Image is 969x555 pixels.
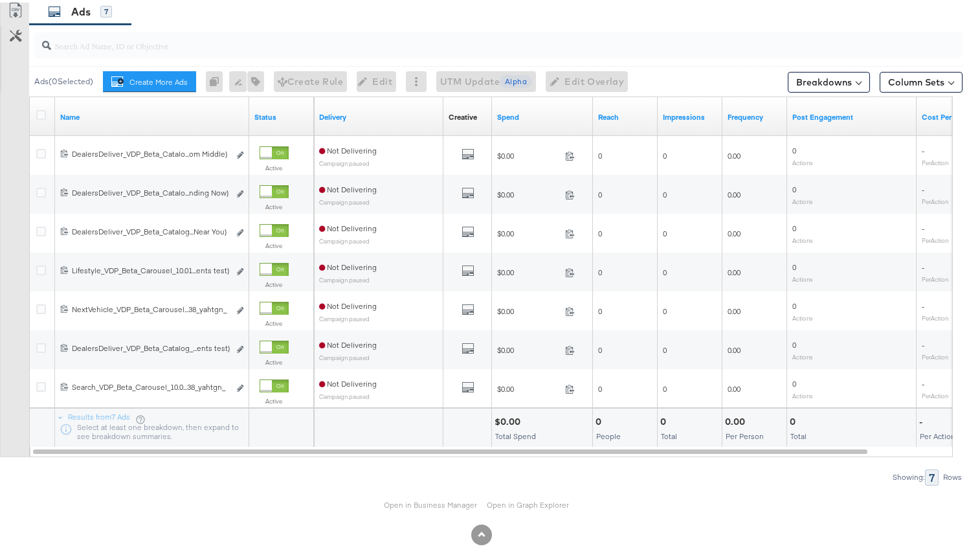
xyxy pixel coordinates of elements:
[71,3,91,16] span: Ads
[663,226,667,236] span: 0
[922,350,948,358] sub: Per Action
[497,187,560,197] span: $0.00
[726,429,764,438] span: Per Person
[922,221,924,231] span: -
[922,299,924,308] span: -
[920,429,955,438] span: Per Action
[319,109,438,120] a: Reflects the ability of your Ad to achieve delivery.
[919,413,926,425] div: -
[103,69,196,89] button: Create More Ads
[792,337,796,347] span: 0
[72,263,229,273] div: Lifestyle_VDP_Beta_Carousel_10.01...ents test)
[942,470,963,479] div: Rows
[925,467,939,483] div: 7
[319,196,370,203] sub: Campaign paused
[792,311,813,319] sub: Actions
[319,299,377,308] span: Not Delivering
[792,273,813,280] sub: Actions
[660,413,670,425] div: 0
[663,148,667,158] span: 0
[495,413,524,425] div: $0.00
[449,109,477,120] div: Creative
[319,234,370,242] sub: Campaign paused
[792,299,796,308] span: 0
[598,381,602,391] span: 0
[922,156,948,164] sub: Per Action
[728,226,741,236] span: 0.00
[60,109,244,120] a: Ad Name.
[72,302,229,312] div: NextVehicle_VDP_Beta_Carousel...38_yahtgn_
[663,109,717,120] a: The number of times your ad was served. On mobile apps an ad is counted as served the first time ...
[319,182,377,192] span: Not Delivering
[598,265,602,275] span: 0
[34,73,93,85] div: Ads ( 0 Selected)
[792,350,813,358] sub: Actions
[260,356,289,364] label: Active
[319,157,370,164] sub: Campaign paused
[319,143,377,153] span: Not Delivering
[319,337,377,347] span: Not Delivering
[497,304,560,313] span: $0.00
[596,413,605,425] div: 0
[663,304,667,313] span: 0
[495,429,536,438] span: Total Spend
[792,234,813,242] sub: Actions
[725,413,749,425] div: 0.00
[598,343,602,352] span: 0
[497,265,560,275] span: $0.00
[319,260,377,269] span: Not Delivering
[790,413,799,425] div: 0
[260,394,289,403] label: Active
[260,317,289,325] label: Active
[497,343,560,352] span: $0.00
[497,109,588,120] a: The total amount spent to date.
[72,379,229,390] div: Search_VDP_Beta_Carousel_10.0...38_yahtgn_
[922,143,924,153] span: -
[72,224,229,234] div: DealersDeliver_VDP_Beta_Catalog...Near You)
[792,389,813,397] sub: Actions
[728,343,741,352] span: 0.00
[598,187,602,197] span: 0
[319,273,370,281] sub: Campaign paused
[72,146,229,157] div: DealersDeliver_VDP_Beta_Catalo...om Middle)
[260,278,289,286] label: Active
[596,429,621,438] span: People
[260,239,289,247] label: Active
[922,234,948,242] sub: Per Action
[922,337,924,347] span: -
[792,260,796,269] span: 0
[598,304,602,313] span: 0
[497,226,560,236] span: $0.00
[922,195,948,203] sub: Per Action
[728,265,741,275] span: 0.00
[319,312,370,320] sub: Campaign paused
[449,109,477,120] a: Shows the creative associated with your ad.
[254,109,309,120] a: Shows the current state of your Ad.
[663,265,667,275] span: 0
[663,187,667,197] span: 0
[661,429,677,438] span: Total
[922,389,948,397] sub: Per Action
[100,3,112,15] div: 7
[892,470,925,479] div: Showing:
[792,195,813,203] sub: Actions
[728,381,741,391] span: 0.00
[598,226,602,236] span: 0
[792,182,796,192] span: 0
[319,376,377,386] span: Not Delivering
[788,69,870,90] button: Breakdowns
[487,497,569,508] a: Open in Graph Explorer
[728,187,741,197] span: 0.00
[497,381,560,391] span: $0.00
[598,109,652,120] a: The number of people your ad was served to.
[260,161,289,170] label: Active
[663,381,667,391] span: 0
[792,156,813,164] sub: Actions
[384,497,477,508] a: Open in Business Manager
[792,109,911,120] a: The number of actions related to your Page's posts as a result of your ad.
[922,376,924,386] span: -
[663,343,667,352] span: 0
[72,185,229,196] div: DealersDeliver_VDP_Beta_Catalo...nding Now)
[922,311,948,319] sub: Per Action
[728,304,741,313] span: 0.00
